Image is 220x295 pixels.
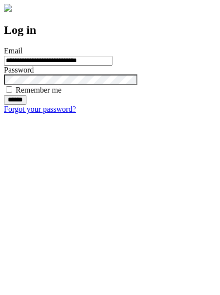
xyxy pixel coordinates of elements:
[4,66,34,74] label: Password
[4,105,76,113] a: Forgot your password?
[4,4,12,12] img: logo-4e3dc11c47720685a147b03b5a06dd966a58ff35d612b21f08c02c0306f2b779.png
[16,86,62,94] label: Remember me
[4,47,22,55] label: Email
[4,24,216,37] h2: Log in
